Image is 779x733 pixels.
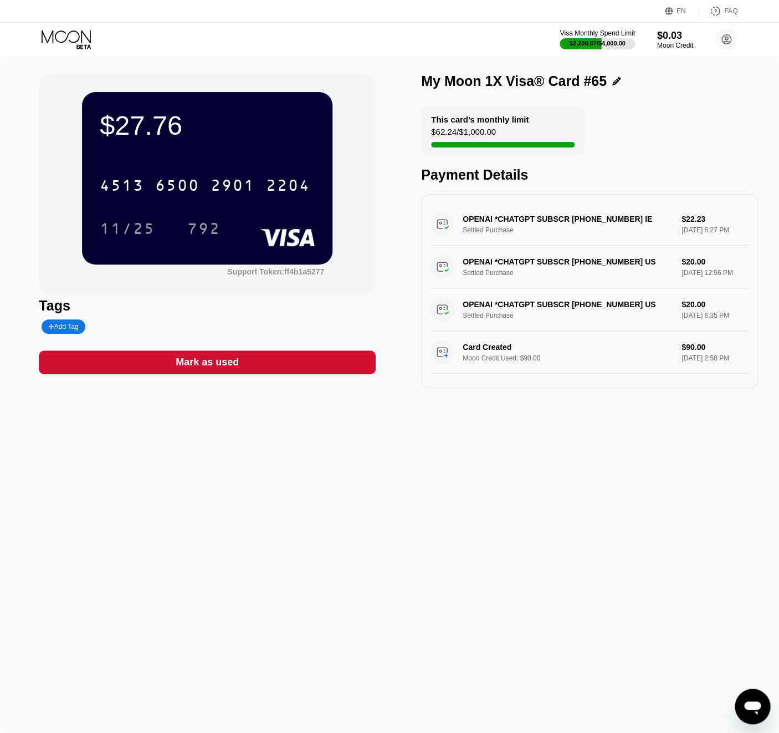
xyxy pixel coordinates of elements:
[560,29,634,37] div: Visa Monthly Spend Limit
[93,171,317,199] div: 4513650029012204
[227,267,324,276] div: Support Token:ff4b1a5277
[211,178,255,196] div: 2901
[227,267,324,276] div: Support Token: ff4b1a5277
[91,215,163,242] div: 11/25
[48,323,78,330] div: Add Tag
[570,40,626,47] div: $2,280.87 / $4,000.00
[39,350,376,374] div: Mark as used
[421,73,607,89] div: My Moon 1X Visa® Card #65
[179,215,229,242] div: 792
[155,178,199,196] div: 6500
[676,7,686,15] div: EN
[187,221,221,239] div: 792
[657,30,693,49] div: $0.03Moon Credit
[100,110,315,141] div: $27.76
[431,115,529,124] div: This card’s monthly limit
[176,356,239,369] div: Mark as used
[657,42,693,49] div: Moon Credit
[735,689,770,724] iframe: Кнопка запуска окна обмена сообщениями
[699,6,737,17] div: FAQ
[100,221,155,239] div: 11/25
[421,167,758,183] div: Payment Details
[724,7,737,15] div: FAQ
[42,319,85,334] div: Add Tag
[266,178,310,196] div: 2204
[100,178,144,196] div: 4513
[657,30,693,42] div: $0.03
[431,127,496,142] div: $62.24 / $1,000.00
[665,6,699,17] div: EN
[560,29,634,49] div: Visa Monthly Spend Limit$2,280.87/$4,000.00
[39,298,376,314] div: Tags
